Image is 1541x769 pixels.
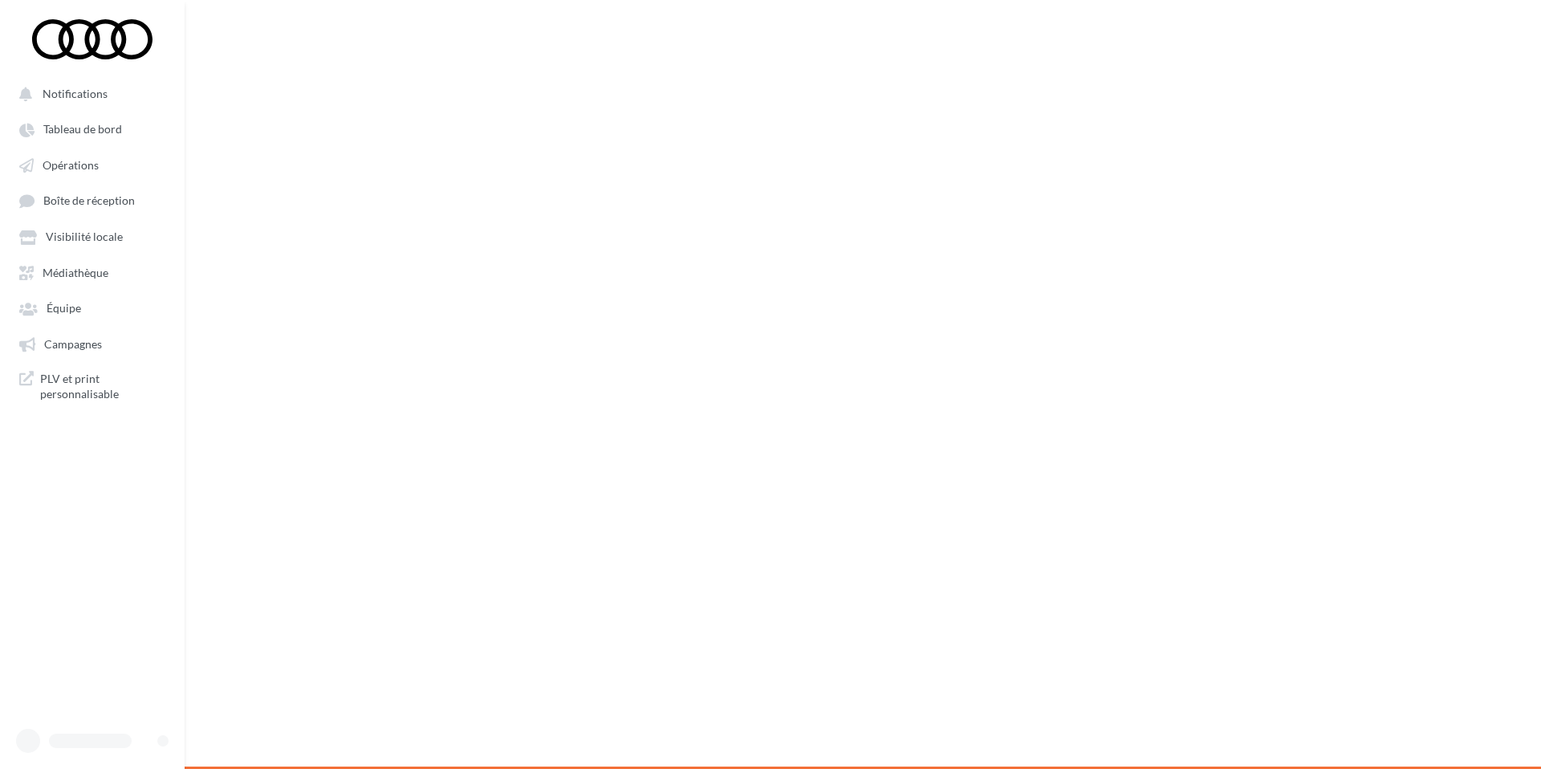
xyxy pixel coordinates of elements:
[43,87,108,100] span: Notifications
[10,185,175,215] a: Boîte de réception
[10,329,175,358] a: Campagnes
[40,371,165,402] span: PLV et print personnalisable
[10,293,175,322] a: Équipe
[10,114,175,143] a: Tableau de bord
[46,230,123,244] span: Visibilité locale
[43,194,135,208] span: Boîte de réception
[10,150,175,179] a: Opérations
[10,258,175,287] a: Médiathèque
[10,222,175,250] a: Visibilité locale
[10,364,175,409] a: PLV et print personnalisable
[43,266,108,279] span: Médiathèque
[47,302,81,315] span: Équipe
[10,79,169,108] button: Notifications
[44,337,102,351] span: Campagnes
[43,123,122,136] span: Tableau de bord
[43,158,99,172] span: Opérations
